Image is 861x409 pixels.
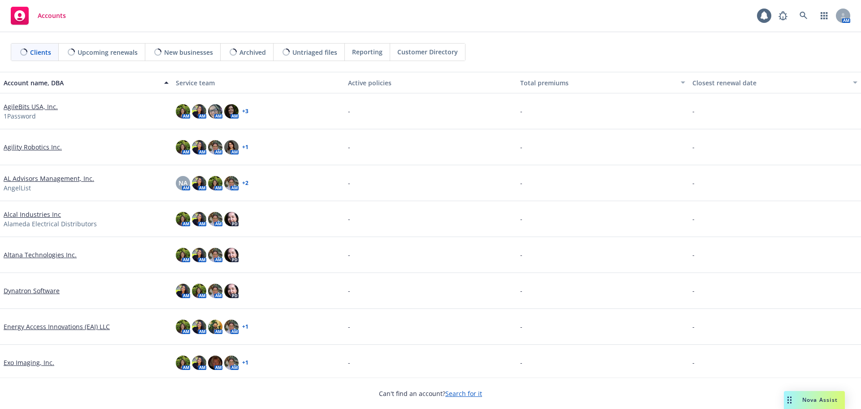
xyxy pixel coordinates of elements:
[208,104,222,119] img: photo
[348,142,350,152] span: -
[4,322,110,331] a: Energy Access Innovations (EAI) LLC
[176,104,190,119] img: photo
[224,176,239,190] img: photo
[348,322,350,331] span: -
[520,178,522,188] span: -
[692,250,695,259] span: -
[4,111,36,121] span: 1Password
[78,48,138,57] span: Upcoming renewals
[520,250,522,259] span: -
[242,324,248,330] a: + 1
[192,212,206,226] img: photo
[224,248,239,262] img: photo
[348,250,350,259] span: -
[795,7,813,25] a: Search
[520,106,522,116] span: -
[208,140,222,154] img: photo
[192,140,206,154] img: photo
[774,7,792,25] a: Report a Bug
[208,320,222,334] img: photo
[520,142,522,152] span: -
[224,140,239,154] img: photo
[4,174,94,183] a: AL Advisors Management, Inc.
[520,78,675,88] div: Total premiums
[172,72,344,93] button: Service team
[815,7,833,25] a: Switch app
[348,358,350,367] span: -
[192,104,206,119] img: photo
[379,389,482,398] span: Can't find an account?
[689,72,861,93] button: Closest renewal date
[224,212,239,226] img: photo
[292,48,337,57] span: Untriaged files
[4,219,97,229] span: Alameda Electrical Distributors
[208,356,222,370] img: photo
[802,396,838,404] span: Nova Assist
[692,142,695,152] span: -
[7,3,70,28] a: Accounts
[176,248,190,262] img: photo
[176,284,190,298] img: photo
[692,322,695,331] span: -
[348,106,350,116] span: -
[4,250,77,259] a: Altana Technologies Inc.
[242,109,248,114] a: + 3
[242,145,248,150] a: + 1
[38,12,66,19] span: Accounts
[4,286,60,295] a: Dynatron Software
[692,178,695,188] span: -
[4,78,159,88] div: Account name, DBA
[176,320,190,334] img: photo
[4,210,61,219] a: Alcal Industries Inc
[176,212,190,226] img: photo
[4,358,54,367] a: Exo Imaging, Inc.
[692,214,695,224] span: -
[208,248,222,262] img: photo
[192,284,206,298] img: photo
[520,214,522,224] span: -
[520,358,522,367] span: -
[30,48,51,57] span: Clients
[784,391,845,409] button: Nova Assist
[224,284,239,298] img: photo
[348,78,513,88] div: Active policies
[348,178,350,188] span: -
[242,360,248,365] a: + 1
[692,106,695,116] span: -
[692,78,848,88] div: Closest renewal date
[4,142,62,152] a: Agility Robotics Inc.
[176,78,341,88] div: Service team
[224,104,239,119] img: photo
[208,176,222,190] img: photo
[178,178,187,188] span: NA
[192,176,206,190] img: photo
[344,72,517,93] button: Active policies
[192,356,206,370] img: photo
[520,322,522,331] span: -
[4,102,58,111] a: AgileBits USA, Inc.
[445,389,482,398] a: Search for it
[784,391,795,409] div: Drag to move
[348,214,350,224] span: -
[192,248,206,262] img: photo
[176,140,190,154] img: photo
[4,183,31,193] span: AngelList
[164,48,213,57] span: New businesses
[192,320,206,334] img: photo
[352,47,383,57] span: Reporting
[517,72,689,93] button: Total premiums
[397,47,458,57] span: Customer Directory
[208,284,222,298] img: photo
[208,212,222,226] img: photo
[224,320,239,334] img: photo
[224,356,239,370] img: photo
[520,286,522,295] span: -
[176,356,190,370] img: photo
[692,358,695,367] span: -
[239,48,266,57] span: Archived
[692,286,695,295] span: -
[348,286,350,295] span: -
[242,180,248,186] a: + 2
